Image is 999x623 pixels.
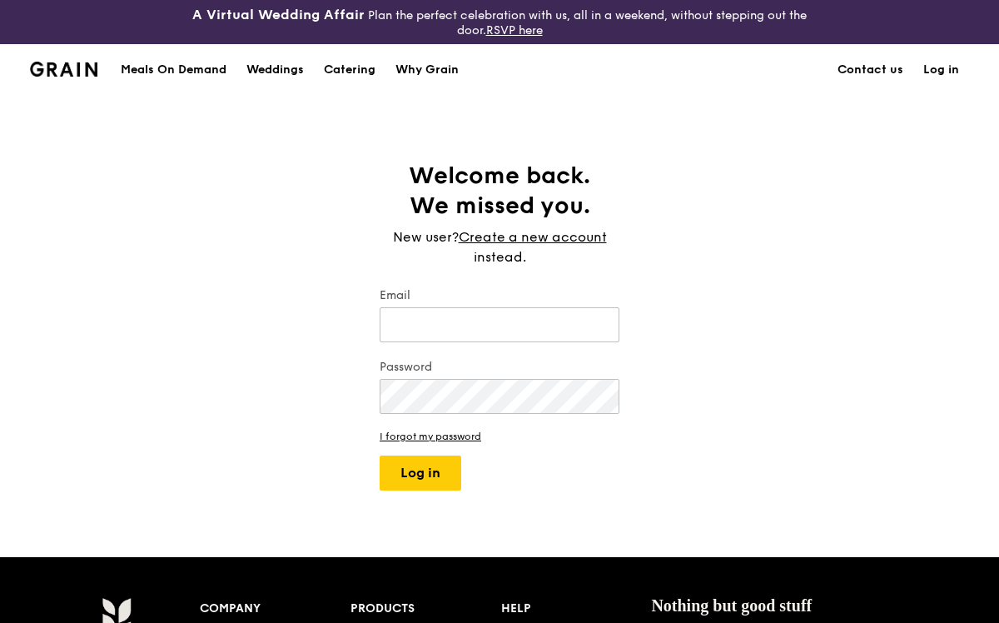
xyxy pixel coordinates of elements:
[166,7,832,37] div: Plan the perfect celebration with us, all in a weekend, without stepping out the door.
[486,23,543,37] a: RSVP here
[395,45,459,95] div: Why Grain
[200,597,350,621] div: Company
[380,359,619,376] label: Password
[350,597,501,621] div: Products
[913,45,969,95] a: Log in
[501,597,652,621] div: Help
[828,45,913,95] a: Contact us
[30,62,97,77] img: Grain
[380,161,619,221] h1: Welcome back. We missed you.
[380,431,619,442] a: I forgot my password
[474,249,526,265] span: instead.
[380,456,461,491] button: Log in
[192,7,365,23] h3: A Virtual Wedding Affair
[324,45,375,95] div: Catering
[246,45,304,95] div: Weddings
[121,45,226,95] div: Meals On Demand
[30,43,97,93] a: GrainGrain
[651,596,812,615] span: Nothing but good stuff
[393,229,459,245] span: New user?
[380,287,619,304] label: Email
[459,227,607,247] a: Create a new account
[236,45,314,95] a: Weddings
[385,45,469,95] a: Why Grain
[314,45,385,95] a: Catering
